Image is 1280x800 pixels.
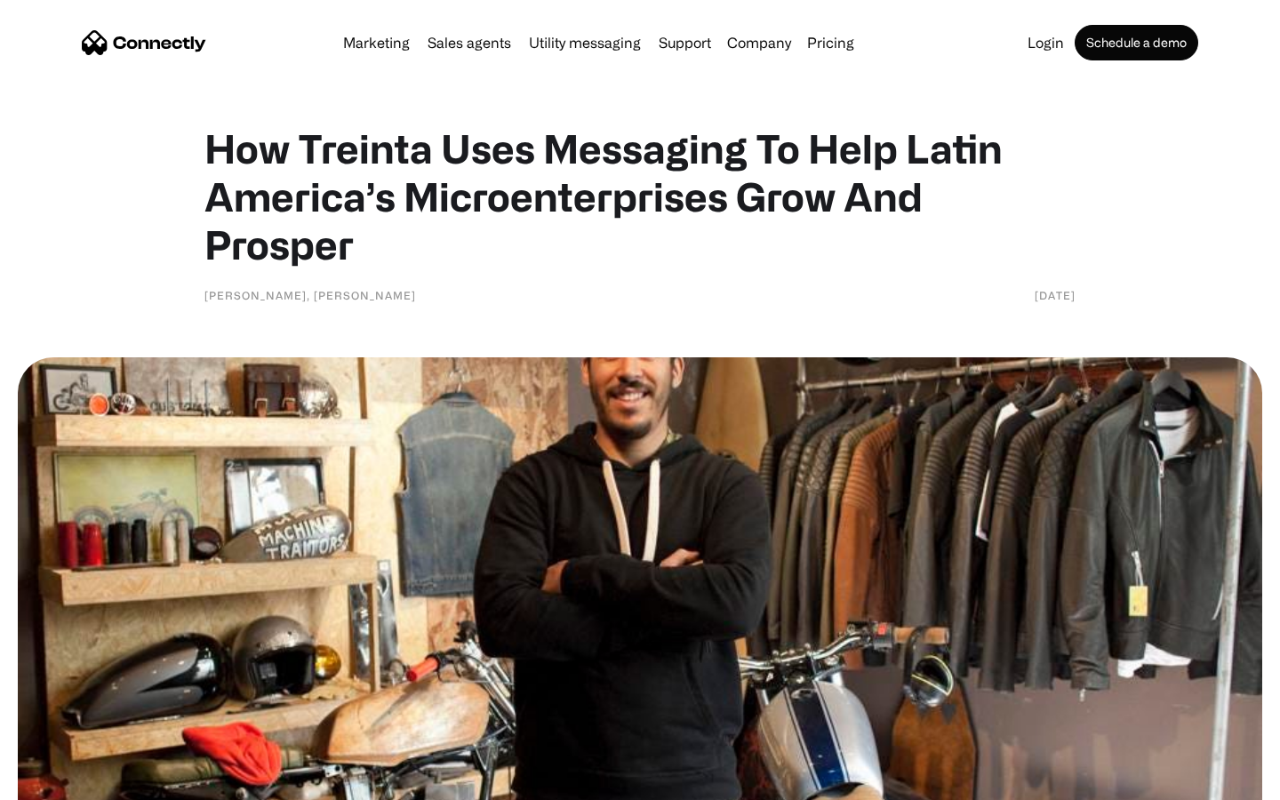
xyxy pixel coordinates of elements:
a: Support [652,36,718,50]
a: Schedule a demo [1075,25,1198,60]
aside: Language selected: English [18,769,107,794]
a: Pricing [800,36,861,50]
div: Company [727,30,791,55]
a: Utility messaging [522,36,648,50]
h1: How Treinta Uses Messaging To Help Latin America’s Microenterprises Grow And Prosper [204,124,1076,268]
a: Login [1020,36,1071,50]
div: [PERSON_NAME], [PERSON_NAME] [204,286,416,304]
a: Marketing [336,36,417,50]
a: Sales agents [420,36,518,50]
ul: Language list [36,769,107,794]
div: [DATE] [1035,286,1076,304]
